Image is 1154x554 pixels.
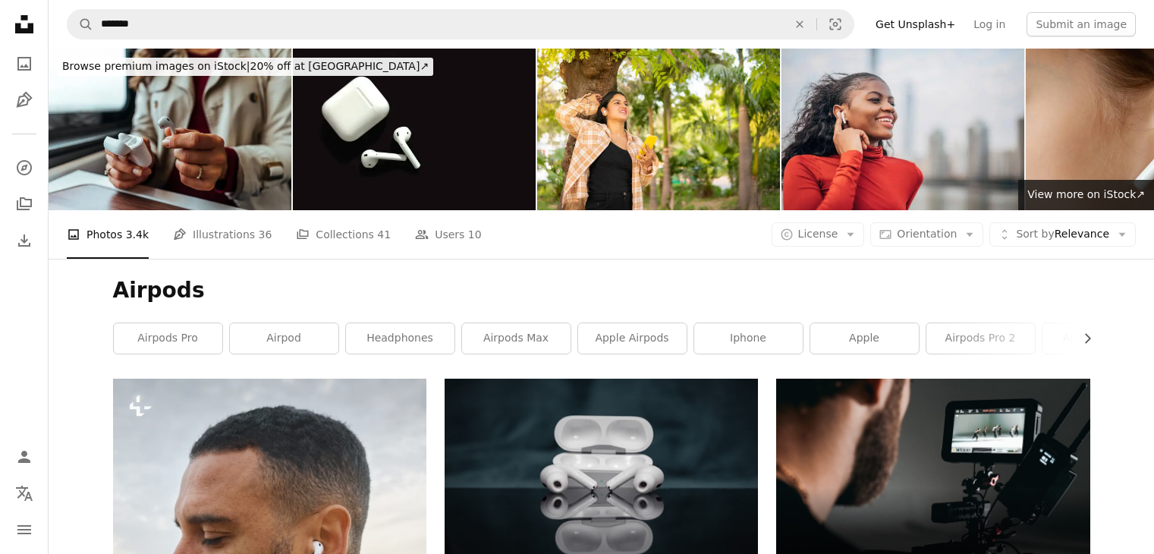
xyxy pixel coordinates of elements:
a: headphones [346,323,454,354]
a: apple watch [1042,323,1151,354]
span: License [798,228,838,240]
span: View more on iStock ↗ [1027,188,1145,200]
a: Illustrations [9,85,39,115]
button: Orientation [870,222,983,247]
a: Log in / Sign up [9,442,39,472]
img: Beautiful happy Indian young woman listening music nature. [537,49,780,210]
a: View more on iStock↗ [1018,180,1154,210]
a: airpods pro [114,323,222,354]
button: Language [9,478,39,508]
a: Download History [9,225,39,256]
button: Sort byRelevance [989,222,1136,247]
a: Photos [9,49,39,79]
a: Illustrations 36 [173,210,272,259]
button: License [772,222,865,247]
span: 41 [377,226,391,243]
button: Submit an image [1027,12,1136,36]
a: Users 10 [415,210,482,259]
a: airpods max [462,323,571,354]
a: Get Unsplash+ [866,12,964,36]
img: One woman listening music on wireless headphones by the river [781,49,1024,210]
form: Find visuals sitewide [67,9,854,39]
button: Search Unsplash [68,10,93,39]
a: airpod [230,323,338,354]
a: Collections 41 [296,210,391,259]
span: 36 [259,226,272,243]
span: Sort by [1016,228,1054,240]
button: scroll list to the right [1074,323,1090,354]
a: Explore [9,153,39,183]
button: Clear [783,10,816,39]
a: Browse premium images on iStock|20% off at [GEOGRAPHIC_DATA]↗ [49,49,442,85]
button: Menu [9,515,39,545]
span: Orientation [897,228,957,240]
a: iphone [694,323,803,354]
span: Browse premium images on iStock | [62,60,250,72]
h1: Airpods [113,277,1090,304]
img: Close-up of a woman taking out a white wireless earbud from his charging box. [49,49,291,210]
a: apple airpods [578,323,687,354]
span: 10 [468,226,482,243]
span: Relevance [1016,227,1109,242]
img: Airpod with black background [293,49,536,210]
a: Log in [964,12,1014,36]
button: Visual search [817,10,854,39]
a: apple [810,323,919,354]
a: airpods pro 2 [926,323,1035,354]
a: white and black plastic toy [445,476,758,489]
span: 20% off at [GEOGRAPHIC_DATA] ↗ [62,60,429,72]
a: Collections [9,189,39,219]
